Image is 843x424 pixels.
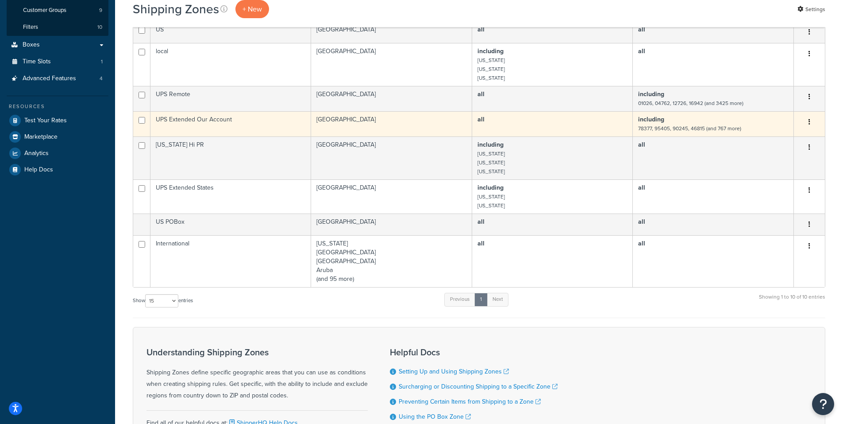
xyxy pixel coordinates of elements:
li: Filters [7,19,108,35]
a: Analytics [7,145,108,161]
b: all [638,183,645,192]
li: Customer Groups [7,2,108,19]
a: Next [487,293,508,306]
a: Setting Up and Using Shipping Zones [399,367,509,376]
span: 1 [101,58,103,66]
span: 4 [100,75,103,82]
span: Customer Groups [23,7,66,14]
span: 9 [99,7,102,14]
td: [GEOGRAPHIC_DATA] [311,179,472,214]
b: all [477,239,485,248]
small: [US_STATE] [477,65,505,73]
td: [US_STATE] Hi PR [150,136,311,179]
span: Time Slots [23,58,51,66]
td: [GEOGRAPHIC_DATA] [311,111,472,136]
a: Customer Groups 9 [7,2,108,19]
button: Open Resource Center [812,393,834,415]
li: Time Slots [7,54,108,70]
td: [GEOGRAPHIC_DATA] [311,136,472,179]
div: Showing 1 to 10 of 10 entries [759,292,825,311]
span: Help Docs [24,166,53,174]
b: including [477,47,504,56]
td: [GEOGRAPHIC_DATA] [311,86,472,111]
a: Marketplace [7,129,108,145]
span: Advanced Features [23,75,76,82]
span: Marketplace [24,133,58,141]
td: [GEOGRAPHIC_DATA] [311,21,472,43]
td: US [150,21,311,43]
td: [GEOGRAPHIC_DATA] [311,214,472,235]
a: Previous [444,293,475,306]
b: including [638,89,664,99]
b: including [477,183,504,192]
td: UPS Extended Our Account [150,111,311,136]
b: all [477,25,485,34]
span: 10 [97,23,102,31]
b: all [477,115,485,124]
b: all [638,239,645,248]
small: 78377, 95405, 90245, 46815 (and 767 more) [638,124,741,132]
b: including [477,140,504,149]
span: Boxes [23,41,40,49]
b: all [638,25,645,34]
h3: Helpful Docs [390,347,558,357]
td: UPS Extended States [150,179,311,214]
a: Boxes [7,37,108,53]
b: all [638,217,645,226]
a: 1 [474,293,488,306]
b: all [477,217,485,226]
a: Preventing Certain Items from Shipping to a Zone [399,397,541,406]
h3: Understanding Shipping Zones [146,347,368,357]
small: [US_STATE] [477,74,505,82]
b: including [638,115,664,124]
a: Time Slots 1 [7,54,108,70]
small: [US_STATE] [477,202,505,210]
a: Test Your Rates [7,113,108,128]
td: local [150,43,311,86]
b: all [638,47,645,56]
h1: Shipping Zones [133,0,219,18]
b: all [477,89,485,99]
div: Shipping Zones define specific geographic areas that you can use as conditions when creating ship... [146,347,368,401]
td: International [150,235,311,287]
a: Surcharging or Discounting Shipping to a Specific Zone [399,382,558,391]
small: [US_STATE] [477,193,505,201]
small: [US_STATE] [477,150,505,158]
label: Show entries [133,294,193,307]
td: [GEOGRAPHIC_DATA] [311,43,472,86]
a: Advanced Features 4 [7,70,108,87]
a: Settings [797,3,825,16]
small: 01026, 04762, 12726, 16942 (and 3425 more) [638,99,743,107]
span: Filters [23,23,38,31]
td: US POBox [150,214,311,235]
b: all [638,140,645,149]
li: Advanced Features [7,70,108,87]
small: [US_STATE] [477,167,505,175]
a: Using the PO Box Zone [399,412,471,421]
span: Analytics [24,150,49,157]
small: [US_STATE] [477,159,505,167]
td: UPS Remote [150,86,311,111]
a: Filters 10 [7,19,108,35]
small: [US_STATE] [477,56,505,64]
td: [US_STATE] [GEOGRAPHIC_DATA] [GEOGRAPHIC_DATA] Aruba (and 95 more) [311,235,472,287]
a: Help Docs [7,162,108,178]
select: Showentries [145,294,178,307]
div: Resources [7,103,108,110]
span: Test Your Rates [24,117,67,124]
span: + New [243,4,262,14]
